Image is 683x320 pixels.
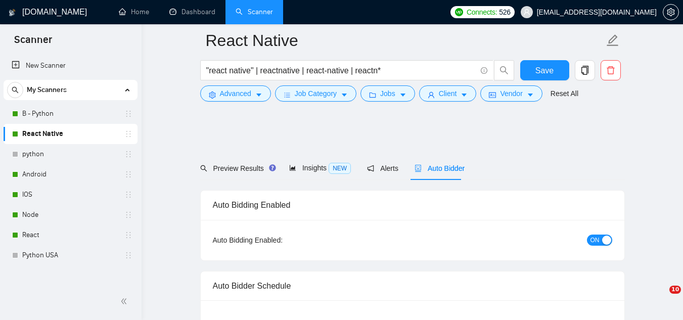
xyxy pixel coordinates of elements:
button: settingAdvancedcaret-down [200,85,271,102]
button: search [7,82,23,98]
span: info-circle [481,67,487,74]
span: Preview Results [200,164,273,172]
a: IOS [22,185,118,205]
span: holder [124,251,132,259]
button: setting [663,4,679,20]
span: Connects: [467,7,497,18]
span: caret-down [527,91,534,99]
span: search [8,86,23,94]
span: caret-down [255,91,262,99]
span: Save [535,64,554,77]
span: Insights [289,164,351,172]
span: caret-down [341,91,348,99]
img: upwork-logo.png [455,8,463,16]
a: homeHome [119,8,149,16]
a: setting [663,8,679,16]
span: user [523,9,530,16]
a: searchScanner [236,8,273,16]
span: robot [415,165,422,172]
span: holder [124,150,132,158]
span: caret-down [399,91,406,99]
span: holder [124,170,132,178]
span: setting [209,91,216,99]
span: Jobs [380,88,395,99]
button: folderJobscaret-down [360,85,415,102]
span: double-left [120,296,130,306]
a: Reset All [551,88,578,99]
div: Auto Bidder Schedule [213,271,612,300]
span: holder [124,110,132,118]
span: search [200,165,207,172]
a: Python USA [22,245,118,265]
span: user [428,91,435,99]
span: Advanced [220,88,251,99]
div: Auto Bidding Enabled [213,191,612,219]
button: delete [601,60,621,80]
span: ON [590,235,600,246]
span: bars [284,91,291,99]
span: Auto Bidder [415,164,465,172]
iframe: Intercom live chat [649,286,673,310]
span: area-chart [289,164,296,171]
span: Job Category [295,88,337,99]
li: My Scanners [4,80,138,265]
span: Vendor [500,88,522,99]
a: Android [22,164,118,185]
button: Save [520,60,569,80]
span: copy [575,66,595,75]
a: New Scanner [12,56,129,76]
span: folder [369,91,376,99]
span: Client [439,88,457,99]
a: React [22,225,118,245]
button: idcardVendorcaret-down [480,85,542,102]
span: NEW [329,163,351,174]
span: 526 [499,7,510,18]
button: userClientcaret-down [419,85,477,102]
span: notification [367,165,374,172]
span: setting [663,8,678,16]
input: Scanner name... [206,28,604,53]
span: caret-down [461,91,468,99]
span: edit [606,34,619,47]
li: New Scanner [4,56,138,76]
span: search [494,66,514,75]
span: Alerts [367,164,398,172]
button: barsJob Categorycaret-down [275,85,356,102]
a: Node [22,205,118,225]
span: My Scanners [27,80,67,100]
button: copy [575,60,595,80]
span: Scanner [6,32,60,54]
a: dashboardDashboard [169,8,215,16]
span: idcard [489,91,496,99]
a: B - Python [22,104,118,124]
span: holder [124,211,132,219]
span: holder [124,231,132,239]
div: Auto Bidding Enabled: [213,235,346,246]
img: logo [9,5,16,21]
div: Tooltip anchor [268,163,277,172]
span: holder [124,191,132,199]
a: python [22,144,118,164]
input: Search Freelance Jobs... [206,64,476,77]
button: search [494,60,514,80]
span: 10 [669,286,681,294]
span: holder [124,130,132,138]
span: delete [601,66,620,75]
a: React Native [22,124,118,144]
